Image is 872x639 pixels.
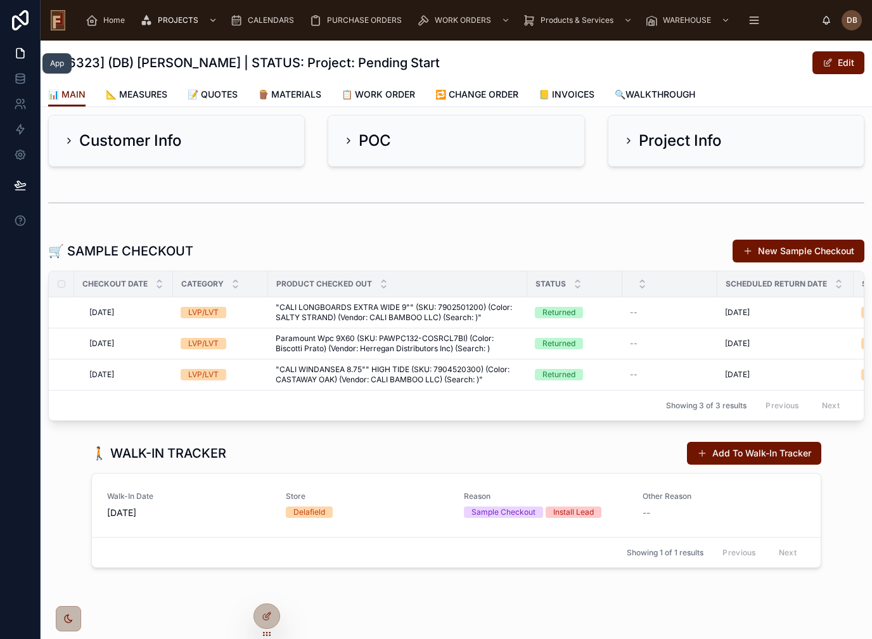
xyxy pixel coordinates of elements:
[342,88,415,101] span: 📋 WORK ORDER
[725,370,846,380] a: [DATE]
[553,507,594,518] div: Install Lead
[258,83,321,108] a: 🪵 MATERIALS
[726,279,827,289] span: Scheduled Return Date
[630,339,638,349] span: --
[89,307,165,318] a: [DATE]
[359,131,391,151] h2: POC
[519,9,639,32] a: Products & Services
[276,302,520,323] a: "CALI LONGBOARDS EXTRA WIDE 9"" (SKU: 7902501200) (Color: SALTY STRAND) (Vendor: CALI BAMBOO LLC)...
[535,338,615,349] a: Returned
[435,88,518,101] span: 🔁 CHANGE ORDER
[89,339,165,349] a: [DATE]
[812,51,864,74] button: Edit
[471,507,535,518] div: Sample Checkout
[687,442,821,465] button: Add To Walk-In Tracker
[666,401,747,411] span: Showing 3 of 3 results
[107,507,271,519] span: [DATE]
[50,58,64,68] div: App
[48,242,193,260] h1: 🛒 SAMPLE CHECKOUT
[293,507,325,518] div: Delafield
[82,9,134,32] a: Home
[539,88,594,101] span: 📒 INVOICES
[435,15,491,25] span: WORK ORDERS
[48,83,86,107] a: 📊 MAIN
[615,83,695,108] a: 🔍WALKTHROUGH
[136,9,224,32] a: PROJECTS
[413,9,516,32] a: WORK ORDERS
[305,9,411,32] a: PURCHASE ORDERS
[725,307,750,318] span: [DATE]
[103,15,125,25] span: Home
[82,279,148,289] span: Checkout Date
[181,307,260,318] a: LVP/LVT
[643,507,650,519] span: --
[627,548,703,558] span: Showing 1 of 1 results
[847,15,857,25] span: DB
[107,491,271,501] span: Walk-In Date
[51,10,65,30] img: App logo
[542,307,575,318] div: Returned
[542,338,575,349] div: Returned
[535,279,566,289] span: status
[188,88,238,101] span: 📝 QUOTES
[276,365,520,385] a: "CALI WINDANSEA 8.75"" HIGH TIDE (SKU: 7904520300) (Color: CASTAWAY OAK) (Vendor: CALI BAMBOO LLC...
[630,370,638,380] span: --
[535,369,615,380] a: Returned
[48,88,86,101] span: 📊 MAIN
[630,307,710,318] a: --
[89,370,165,380] a: [DATE]
[79,131,182,151] h2: Customer Info
[158,15,198,25] span: PROJECTS
[106,83,167,108] a: 📐 MEASURES
[181,338,260,349] a: LVP/LVT
[342,83,415,108] a: 📋 WORK ORDER
[630,370,710,380] a: --
[725,307,846,318] a: [DATE]
[663,15,711,25] span: WAREHOUSE
[181,369,260,380] a: LVP/LVT
[258,88,321,101] span: 🪵 MATERIALS
[327,15,402,25] span: PURCHASE ORDERS
[725,370,750,380] span: [DATE]
[630,307,638,318] span: --
[276,333,520,354] a: Paramount Wpc 9X60 (SKU: PAWPC132-COSRCL7BI) (Color: Biscotti Prato) (Vendor: Herregan Distributo...
[733,240,864,262] button: New Sample Checkout
[276,279,372,289] span: Product Checked Out
[188,369,219,380] div: LVP/LVT
[615,88,695,101] span: 🔍WALKTHROUGH
[286,491,449,501] span: Store
[89,307,114,318] span: [DATE]
[48,54,440,72] h1: [FF6323] (DB) [PERSON_NAME] | STATUS: Project: Pending Start
[248,15,294,25] span: CALENDARS
[630,339,710,349] a: --
[91,444,226,462] h1: 🚶 WALK-IN TRACKER
[435,83,518,108] a: 🔁 CHANGE ORDER
[535,307,615,318] a: Returned
[725,339,846,349] a: [DATE]
[226,9,303,32] a: CALENDARS
[464,491,627,501] span: Reason
[89,339,114,349] span: [DATE]
[92,474,821,537] a: Walk-In Date[DATE]StoreDelafieldReasonSample CheckoutInstall LeadOther Reason--
[542,369,575,380] div: Returned
[643,491,806,501] span: Other Reason
[106,88,167,101] span: 📐 MEASURES
[75,6,821,34] div: scrollable content
[641,9,736,32] a: WAREHOUSE
[639,131,722,151] h2: Project Info
[541,15,613,25] span: Products & Services
[539,83,594,108] a: 📒 INVOICES
[725,339,750,349] span: [DATE]
[188,83,238,108] a: 📝 QUOTES
[188,338,219,349] div: LVP/LVT
[89,370,114,380] span: [DATE]
[188,307,219,318] div: LVP/LVT
[181,279,224,289] span: Category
